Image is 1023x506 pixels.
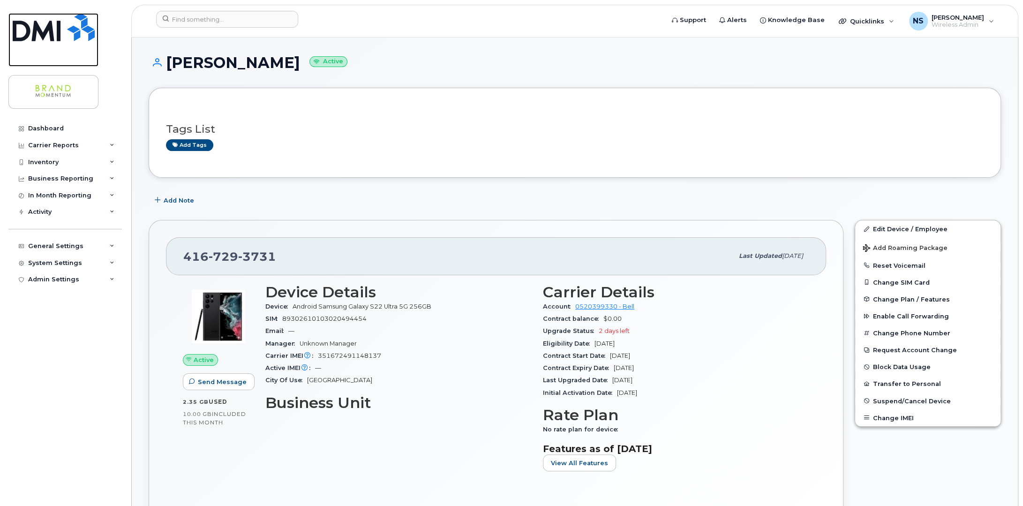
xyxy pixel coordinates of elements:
[265,315,282,322] span: SIM
[575,303,634,310] a: 0520399330 - Bell
[209,398,227,405] span: used
[198,378,247,386] span: Send Message
[855,238,1000,257] button: Add Roaming Package
[863,244,948,253] span: Add Roaming Package
[166,123,984,135] h3: Tags List
[309,56,347,67] small: Active
[307,377,372,384] span: [GEOGRAPHIC_DATA]
[288,327,294,334] span: —
[265,303,293,310] span: Device
[164,196,194,205] span: Add Note
[543,284,809,301] h3: Carrier Details
[265,327,288,334] span: Email
[543,327,599,334] span: Upgrade Status
[855,341,1000,358] button: Request Account Change
[617,389,637,396] span: [DATE]
[265,364,315,371] span: Active IMEI
[183,249,276,264] span: 416
[855,393,1000,409] button: Suspend/Cancel Device
[318,352,381,359] span: 351672491148137
[855,375,1000,392] button: Transfer to Personal
[209,249,238,264] span: 729
[855,308,1000,325] button: Enable Call Forwarding
[855,409,1000,426] button: Change IMEI
[610,352,630,359] span: [DATE]
[293,303,431,310] span: Android Samsung Galaxy S22 Ultra 5G 256GB
[855,257,1000,274] button: Reset Voicemail
[190,288,247,345] img: image20231002-3703462-17goi8q.jpeg
[183,411,212,417] span: 10.00 GB
[603,315,622,322] span: $0.00
[855,291,1000,308] button: Change Plan / Features
[265,284,532,301] h3: Device Details
[183,410,246,426] span: included this month
[543,315,603,322] span: Contract balance
[614,364,634,371] span: [DATE]
[543,426,623,433] span: No rate plan for device
[551,459,608,468] span: View All Features
[149,192,202,209] button: Add Note
[873,295,950,302] span: Change Plan / Features
[612,377,632,384] span: [DATE]
[265,352,318,359] span: Carrier IMEI
[183,399,209,405] span: 2.35 GB
[543,454,616,471] button: View All Features
[543,352,610,359] span: Contract Start Date
[166,139,213,151] a: Add tags
[265,394,532,411] h3: Business Unit
[855,325,1000,341] button: Change Phone Number
[855,358,1000,375] button: Block Data Usage
[543,443,809,454] h3: Features as of [DATE]
[183,373,255,390] button: Send Message
[543,407,809,423] h3: Rate Plan
[855,220,1000,237] a: Edit Device / Employee
[265,377,307,384] span: City Of Use
[739,252,782,259] span: Last updated
[543,389,617,396] span: Initial Activation Date
[238,249,276,264] span: 3731
[855,274,1000,291] button: Change SIM Card
[543,364,614,371] span: Contract Expiry Date
[149,54,1001,71] h1: [PERSON_NAME]
[315,364,321,371] span: —
[300,340,357,347] span: Unknown Manager
[265,340,300,347] span: Manager
[873,397,951,404] span: Suspend/Cancel Device
[282,315,367,322] span: 89302610103020494454
[543,303,575,310] span: Account
[873,313,949,320] span: Enable Call Forwarding
[543,377,612,384] span: Last Upgraded Date
[543,340,594,347] span: Eligibility Date
[782,252,803,259] span: [DATE]
[594,340,615,347] span: [DATE]
[194,355,214,364] span: Active
[599,327,630,334] span: 2 days left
